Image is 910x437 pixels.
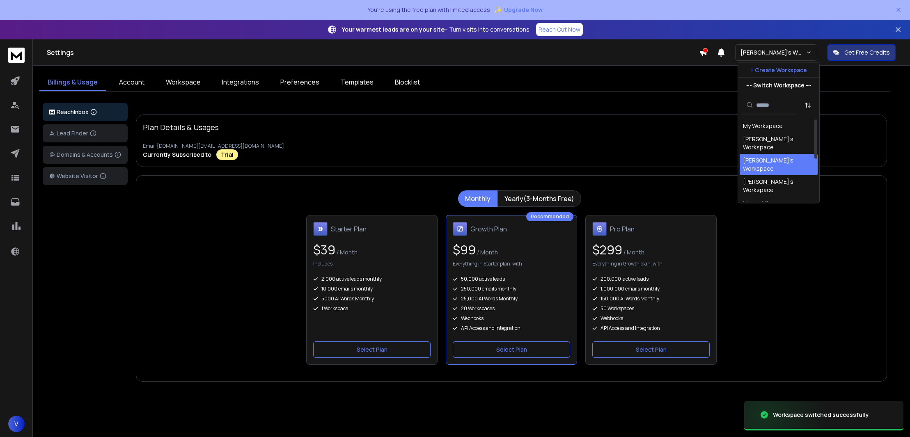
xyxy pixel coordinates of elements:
[143,121,219,133] p: Plan Details & Usages
[49,110,55,115] img: logo
[313,286,431,292] div: 10,000 emails monthly
[493,4,502,16] span: ✨
[43,103,128,121] button: ReachInbox
[331,224,367,234] h1: Starter Plan
[592,286,710,292] div: 1,000,000 emails monthly
[526,212,573,221] div: Recommended
[143,143,880,149] p: Email: [DOMAIN_NAME][EMAIL_ADDRESS][DOMAIN_NAME]
[8,48,25,63] img: logo
[470,224,507,234] h1: Growth Plan
[453,222,467,236] img: Growth Plan icon
[43,146,128,164] button: Domains & Accounts
[592,241,622,258] span: $ 299
[342,25,529,34] p: – Turn visits into conversations
[743,122,783,130] div: My Workspace
[453,325,570,332] div: API Access and Integration
[313,241,335,258] span: $ 39
[367,6,490,14] p: You're using the free plan with limited access
[773,411,869,419] div: Workspace switched successfully
[453,295,570,302] div: 25,000 AI Words Monthly
[622,248,644,256] span: / Month
[493,2,543,18] button: ✨Upgrade Now
[746,81,811,89] p: --- Switch Workspace ---
[313,276,431,282] div: 2,000 active leads monthly
[158,74,209,91] a: Workspace
[844,48,890,57] p: Get Free Credits
[387,74,428,91] a: Blocklist
[458,190,497,207] button: Monthly
[743,135,814,151] div: [PERSON_NAME]'s Workspace
[39,74,106,91] a: Billings & Usage
[313,295,431,302] div: 5000 AI Words Monthly
[332,74,382,91] a: Templates
[592,261,662,269] p: Everything in Growth plan, with
[592,325,710,332] div: API Access and Integration
[453,261,522,269] p: Everything in Starter plan, with
[743,178,814,194] div: [PERSON_NAME]'s Workspace
[453,241,476,258] span: $ 99
[592,295,710,302] div: 150,000 AI Words Monthly
[313,261,332,269] p: Includes
[453,286,570,292] div: 250,000 emails monthly
[453,276,570,282] div: 50,000 active leads
[214,74,267,91] a: Integrations
[43,124,128,142] button: Lead Finder
[43,167,128,185] button: Website Visitor
[8,416,25,432] button: V
[335,248,358,256] span: / Month
[476,248,498,256] span: / Month
[750,66,807,74] p: + Create Workspace
[738,63,819,78] button: + Create Workspace
[272,74,328,91] a: Preferences
[313,341,431,358] button: Select Plan
[539,25,580,34] p: Reach Out Now
[111,74,153,91] a: Account
[800,97,816,113] button: Sort by Sort A-Z
[536,23,583,36] a: Reach Out Now
[743,156,814,173] div: [PERSON_NAME]'s Workspace
[504,6,543,14] span: Upgrade Now
[453,341,570,358] button: Select Plan
[827,44,896,61] button: Get Free Credits
[743,199,769,207] div: Marcin V2
[313,222,328,236] img: Starter Plan icon
[740,48,806,57] p: [PERSON_NAME]'s Workspace
[592,305,710,312] div: 50 Workspaces
[592,222,607,236] img: Pro Plan icon
[313,305,431,312] div: 1 Workspace
[143,151,211,159] p: Currently Subscribed to
[610,224,635,234] h1: Pro Plan
[592,315,710,322] div: Webhooks
[453,315,570,322] div: Webhooks
[342,25,445,33] strong: Your warmest leads are on your site
[47,48,699,57] h1: Settings
[216,149,238,160] div: Trial
[453,305,570,312] div: 20 Workspaces
[592,341,710,358] button: Select Plan
[592,276,710,282] div: 200,000 active leads
[497,190,581,207] button: Yearly(3-Months Free)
